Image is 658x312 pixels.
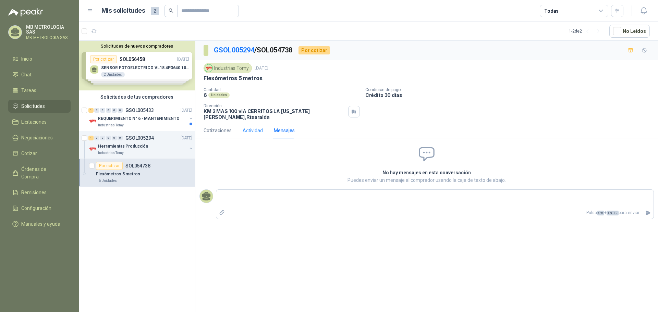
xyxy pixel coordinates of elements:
p: Flexómetros 5 metros [204,75,262,82]
div: Por cotizar [298,46,330,54]
a: Solicitudes [8,100,71,113]
p: Industrias Tomy [98,150,124,156]
p: Herramientas Producción [98,143,148,150]
span: ENTER [607,211,619,215]
p: [DATE] [181,135,192,141]
div: 6 Unidades [96,178,120,184]
div: 1 [88,136,94,140]
div: 1 [88,108,94,113]
p: GSOL005294 [125,136,154,140]
p: Industrias Tomy [98,123,124,128]
div: 0 [106,136,111,140]
span: 2 [151,7,159,15]
div: 0 [106,108,111,113]
p: Crédito 30 días [365,92,655,98]
a: Órdenes de Compra [8,163,71,183]
p: Puedes enviar un mensaje al comprador usando la caja de texto de abajo. [300,176,553,184]
span: Tareas [21,87,36,94]
span: Remisiones [21,189,47,196]
div: Unidades [208,92,230,98]
div: Mensajes [274,127,295,134]
a: Cotizar [8,147,71,160]
a: Licitaciones [8,115,71,128]
p: Flexómetros 5 metros [96,171,140,177]
a: 1 0 0 0 0 0 GSOL005294[DATE] Company LogoHerramientas ProducciónIndustrias Tomy [88,134,194,156]
span: Inicio [21,55,32,63]
span: Cotizar [21,150,37,157]
button: Enviar [642,207,654,219]
div: Todas [544,7,559,15]
p: KM 2 MAS 100 vIA CERRITOS LA [US_STATE] [PERSON_NAME] , Risaralda [204,108,345,120]
a: Chat [8,68,71,81]
span: Licitaciones [21,118,47,126]
p: GSOL005433 [125,108,154,113]
span: Negociaciones [21,134,53,141]
p: MB METROLOGIA SAS [26,36,71,40]
span: Ctrl [597,211,604,215]
div: 0 [118,108,123,113]
p: [DATE] [181,107,192,114]
div: 1 - 2 de 2 [569,26,604,37]
h2: No hay mensajes en esta conversación [300,169,553,176]
p: Dirección [204,103,345,108]
div: Actividad [243,127,263,134]
span: Chat [21,71,32,78]
button: Solicitudes de nuevos compradores [82,43,192,49]
div: Cotizaciones [204,127,232,134]
img: Company Logo [88,145,97,153]
div: Solicitudes de tus compradores [79,90,195,103]
p: 6 [204,92,207,98]
span: Manuales y ayuda [21,220,60,228]
a: Tareas [8,84,71,97]
p: [DATE] [255,65,268,72]
a: GSOL005294 [214,46,254,54]
div: 0 [100,108,105,113]
div: 0 [94,136,99,140]
div: Solicitudes de nuevos compradoresPor cotizarSOL056458[DATE] SENSOR FOTOELECTRICO VL18 4P3640 10 3... [79,41,195,90]
img: Logo peakr [8,8,43,16]
div: 0 [118,136,123,140]
img: Company Logo [88,117,97,125]
p: Pulsa + para enviar [228,207,643,219]
a: 1 0 0 0 0 0 GSOL005433[DATE] Company LogoREQUERIMIENTO N° 6 - MANTENIMIENTOIndustrias Tomy [88,106,194,128]
a: Manuales y ayuda [8,217,71,230]
p: / SOL054738 [214,45,293,55]
div: 0 [94,108,99,113]
div: 0 [112,108,117,113]
a: Negociaciones [8,131,71,144]
span: Órdenes de Compra [21,165,64,180]
div: Industrias Tomy [204,63,252,73]
p: Cantidad [204,87,360,92]
a: Por cotizarSOL054738Flexómetros 5 metros6 Unidades [79,159,195,187]
a: Remisiones [8,186,71,199]
img: Company Logo [205,64,212,72]
a: Inicio [8,52,71,65]
label: Adjuntar archivos [216,207,228,219]
h1: Mis solicitudes [101,6,145,16]
span: Configuración [21,204,51,212]
div: 0 [100,136,105,140]
p: REQUERIMIENTO N° 6 - MANTENIMIENTO [98,115,180,122]
p: SOL054738 [125,163,150,168]
p: Condición de pago [365,87,655,92]
span: search [169,8,173,13]
p: MB METROLOGIA SAS [26,25,71,34]
button: No Leídos [609,25,650,38]
span: Solicitudes [21,102,45,110]
div: 0 [112,136,117,140]
a: Configuración [8,202,71,215]
div: Por cotizar [96,162,123,170]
